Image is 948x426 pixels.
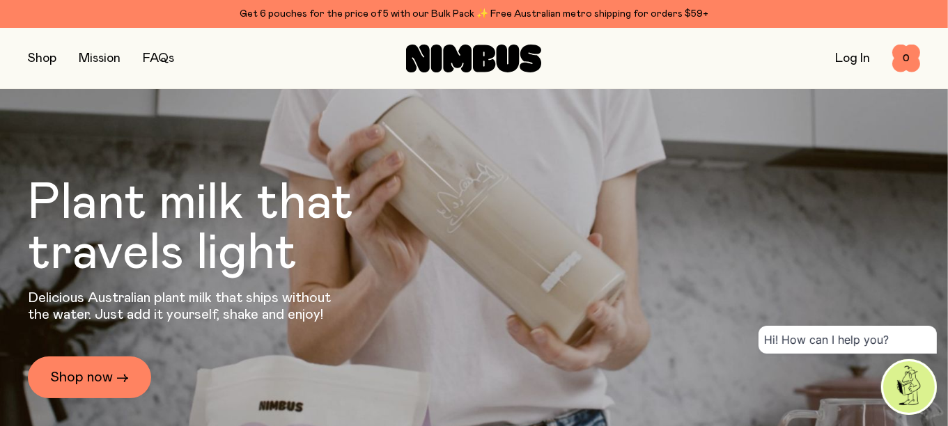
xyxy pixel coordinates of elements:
a: Shop now → [28,356,151,398]
button: 0 [892,45,920,72]
img: agent [883,361,935,413]
a: Mission [79,52,121,65]
div: Get 6 pouches for the price of 5 with our Bulk Pack ✨ Free Australian metro shipping for orders $59+ [28,6,920,22]
h1: Plant milk that travels light [28,178,429,278]
a: FAQs [143,52,174,65]
a: Log In [835,52,870,65]
div: Hi! How can I help you? [759,326,937,354]
p: Delicious Australian plant milk that ships without the water. Just add it yourself, shake and enjoy! [28,290,340,323]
